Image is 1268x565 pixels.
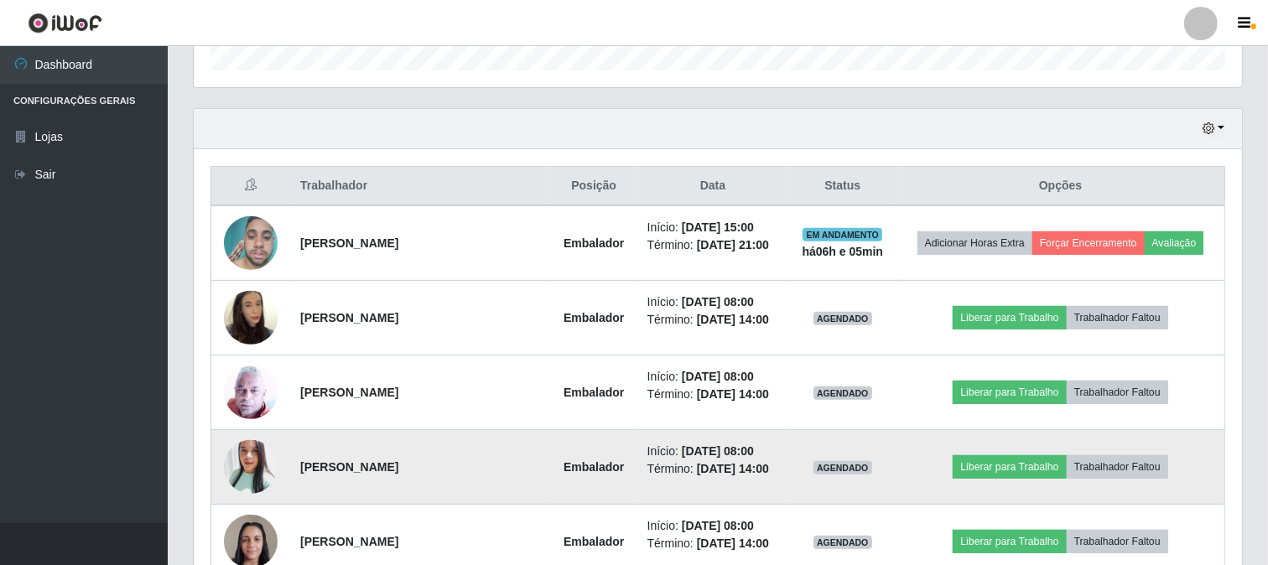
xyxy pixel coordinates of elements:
strong: Embalador [564,460,624,474]
button: Liberar para Trabalho [953,455,1066,479]
strong: [PERSON_NAME] [300,460,398,474]
li: Início: [647,443,779,460]
span: AGENDADO [813,312,872,325]
span: AGENDADO [813,386,872,400]
button: Trabalhador Faltou [1067,530,1168,553]
strong: Embalador [564,535,624,548]
th: Opções [896,167,1224,206]
li: Término: [647,535,779,552]
time: [DATE] 08:00 [682,444,754,458]
strong: Embalador [564,236,624,250]
img: 1702413262661.jpeg [224,365,278,419]
button: Trabalhador Faltou [1067,381,1168,404]
li: Término: [647,460,779,478]
span: AGENDADO [813,536,872,549]
time: [DATE] 08:00 [682,295,754,308]
button: Avaliação [1145,231,1204,255]
time: [DATE] 21:00 [697,238,769,251]
li: Término: [647,311,779,329]
button: Liberar para Trabalho [953,530,1066,553]
time: [DATE] 14:00 [697,313,769,326]
button: Liberar para Trabalho [953,306,1066,329]
th: Trabalhador [290,167,551,206]
img: CoreUI Logo [28,13,102,34]
img: 1748551724527.jpeg [224,208,278,279]
button: Adicionar Horas Extra [917,231,1032,255]
th: Status [788,167,896,206]
time: [DATE] 15:00 [682,220,754,234]
img: 1723336492813.jpeg [224,270,278,365]
strong: [PERSON_NAME] [300,311,398,324]
span: EM ANDAMENTO [803,228,882,241]
li: Início: [647,517,779,535]
li: Início: [647,293,779,311]
time: [DATE] 14:00 [697,387,769,401]
button: Liberar para Trabalho [953,381,1066,404]
button: Trabalhador Faltou [1067,306,1168,329]
time: [DATE] 08:00 [682,519,754,532]
time: [DATE] 08:00 [682,370,754,383]
th: Data [637,167,789,206]
strong: [PERSON_NAME] [300,535,398,548]
li: Início: [647,219,779,236]
button: Trabalhador Faltou [1067,455,1168,479]
span: AGENDADO [813,461,872,474]
time: [DATE] 14:00 [697,536,769,550]
strong: Embalador [564,386,624,399]
strong: [PERSON_NAME] [300,386,398,399]
strong: há 06 h e 05 min [803,245,884,258]
time: [DATE] 14:00 [697,462,769,475]
strong: [PERSON_NAME] [300,236,398,250]
li: Início: [647,368,779,386]
th: Posição [551,167,637,206]
li: Término: [647,236,779,254]
img: 1748729241814.jpeg [224,435,278,499]
button: Forçar Encerramento [1032,231,1145,255]
li: Término: [647,386,779,403]
strong: Embalador [564,311,624,324]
